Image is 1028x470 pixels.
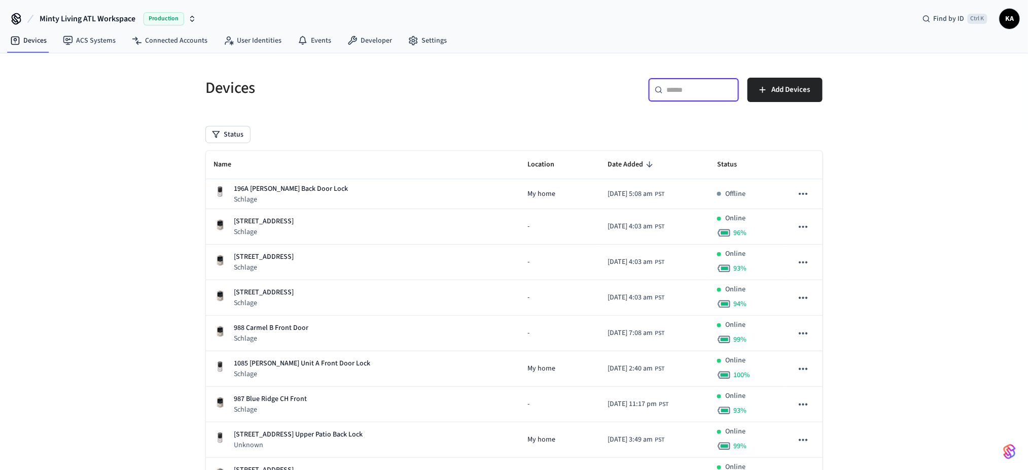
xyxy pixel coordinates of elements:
img: Schlage Sense Smart Deadbolt with Camelot Trim, Front [214,325,226,338]
p: Unknown [234,440,363,450]
p: Schlage [234,369,371,379]
p: [STREET_ADDRESS] [234,287,294,298]
span: Find by ID [934,14,965,24]
p: Online [725,249,746,259]
h5: Devices [206,78,508,98]
span: [DATE] 4:03 am [608,221,653,232]
span: Minty Living ATL Workspace [40,13,135,25]
div: Asia/Manila [608,328,664,339]
div: Find by IDCtrl K [914,10,996,28]
p: Schlage [234,298,294,308]
a: ACS Systems [55,31,124,50]
span: [DATE] 11:17 pm [608,399,657,410]
span: [DATE] 3:49 am [608,434,653,445]
div: Asia/Manila [608,189,664,199]
button: Status [206,126,250,143]
span: [DATE] 4:03 am [608,292,653,303]
img: Schlage Sense Smart Deadbolt with Camelot Trim, Front [214,219,226,231]
span: Production [144,12,184,25]
span: - [528,221,530,232]
p: 1085 [PERSON_NAME] Unit A Front Door Lock [234,358,371,369]
p: Online [725,213,746,224]
a: Connected Accounts [124,31,216,50]
span: PST [655,329,664,338]
img: Yale Assure Touchscreen Wifi Smart Lock, Satin Nickel, Front [214,361,226,373]
p: Schlage [234,262,294,273]
span: 93 % [733,263,747,274]
button: KA [1000,9,1020,29]
span: 93 % [733,406,747,416]
img: Schlage Sense Smart Deadbolt with Camelot Trim, Front [214,254,226,266]
span: [DATE] 4:03 am [608,257,653,267]
span: Ctrl K [968,14,987,24]
p: Schlage [234,194,348,205]
span: [DATE] 7:08 am [608,328,653,339]
span: PST [659,400,668,409]
span: [DATE] 5:08 am [608,189,653,199]
p: [STREET_ADDRESS] [234,216,294,227]
p: Schlage [234,227,294,237]
div: Asia/Manila [608,257,664,267]
span: 99 % [733,334,747,345]
img: Yale Assure Touchscreen Wifi Smart Lock, Satin Nickel, Front [214,432,226,444]
a: Events [290,31,339,50]
div: Asia/Manila [608,292,664,303]
span: 99 % [733,441,747,451]
span: My home [528,189,556,199]
span: - [528,328,530,339]
span: PST [655,364,664,374]
span: Add Devices [772,83,810,96]
span: [DATE] 2:40 am [608,363,653,374]
div: Asia/Manila [608,221,664,232]
p: 196A [PERSON_NAME] Back Door Lock [234,184,348,194]
p: Offline [725,189,746,199]
span: PST [655,435,664,445]
span: Status [717,157,750,173]
p: Online [725,284,746,295]
span: Date Added [608,157,656,173]
a: User Identities [216,31,290,50]
span: Name [214,157,245,173]
span: 94 % [733,299,747,309]
span: 96 % [733,228,747,238]
button: Add Devices [748,78,823,102]
p: Schlage [234,405,307,415]
a: Settings [400,31,455,50]
div: Asia/Manila [608,363,664,374]
span: PST [655,190,664,199]
img: SeamLogoGradient.69752ec5.svg [1004,444,1016,460]
span: My home [528,363,556,374]
span: - [528,292,530,303]
span: - [528,399,530,410]
span: PST [655,293,664,303]
p: [STREET_ADDRESS] Upper Patio Back Lock [234,429,363,440]
span: Location [528,157,568,173]
p: Online [725,426,746,437]
span: - [528,257,530,267]
span: My home [528,434,556,445]
p: Online [725,391,746,401]
span: 100 % [733,370,750,380]
img: Schlage Sense Smart Deadbolt with Camelot Trim, Front [214,396,226,409]
span: PST [655,258,664,267]
p: [STREET_ADDRESS] [234,252,294,262]
img: Yale Assure Touchscreen Wifi Smart Lock, Satin Nickel, Front [214,186,226,198]
p: Online [725,355,746,366]
div: Asia/Manila [608,434,664,445]
p: 988 Carmel B Front Door [234,323,309,333]
p: Schlage [234,333,309,344]
a: Devices [2,31,55,50]
div: Asia/Manila [608,399,668,410]
p: 987 Blue Ridge CH Front [234,394,307,405]
a: Developer [339,31,400,50]
span: PST [655,222,664,231]
img: Schlage Sense Smart Deadbolt with Camelot Trim, Front [214,290,226,302]
span: KA [1001,10,1019,28]
p: Online [725,320,746,330]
